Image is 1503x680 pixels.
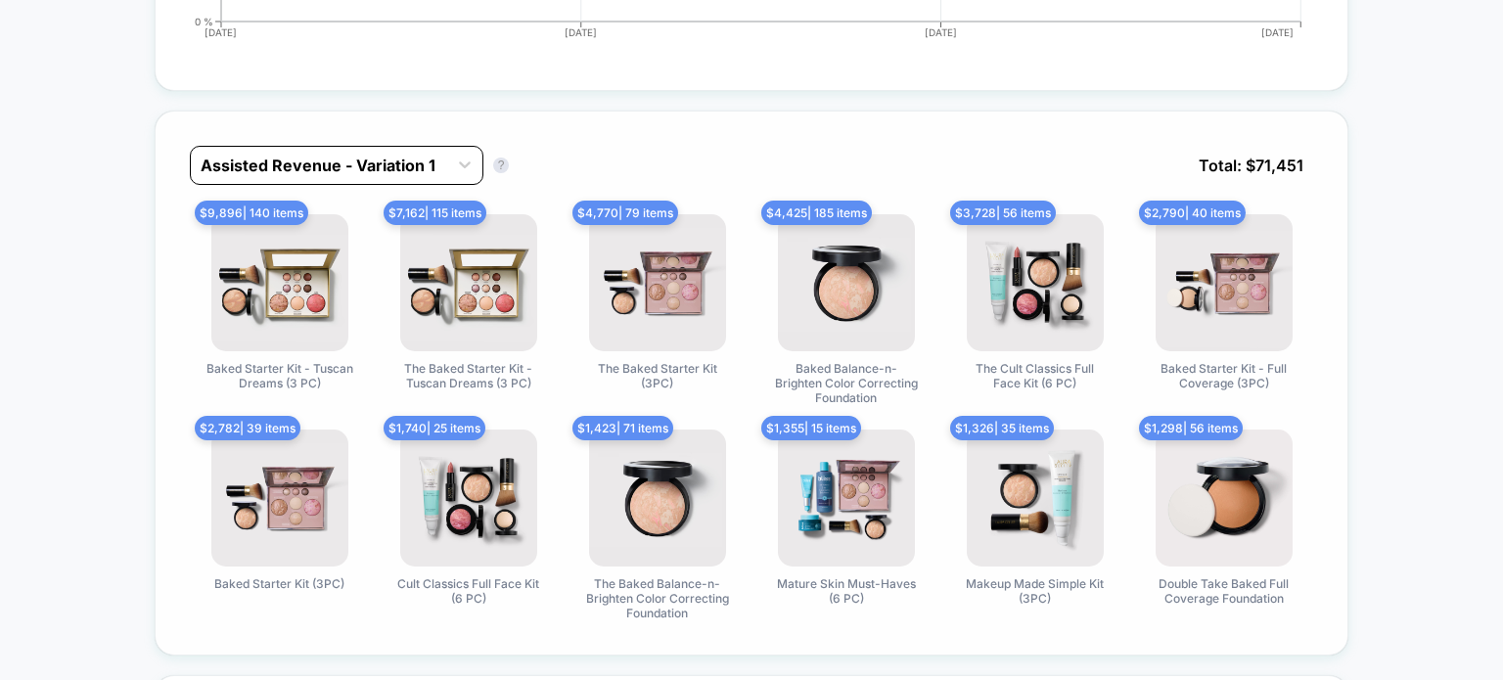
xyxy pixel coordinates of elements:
[400,430,537,567] img: Cult Classics Full Face Kit (6 PC)
[773,576,920,606] span: Mature Skin Must-Haves (6 PC)
[761,201,872,225] span: $ 4,425 | 185 items
[967,214,1104,351] img: The Cult Classics Full Face Kit (6 PC)
[950,201,1056,225] span: $ 3,728 | 56 items
[384,201,486,225] span: $ 7,162 | 115 items
[195,15,213,26] tspan: 0 %
[950,416,1054,440] span: $ 1,326 | 35 items
[572,416,673,440] span: $ 1,423 | 71 items
[384,416,485,440] span: $ 1,740 | 25 items
[205,26,238,38] tspan: [DATE]
[925,26,957,38] tspan: [DATE]
[566,26,598,38] tspan: [DATE]
[1156,214,1293,351] img: Baked Starter Kit - Full Coverage (3PC)
[214,576,344,591] span: Baked Starter Kit (3PC)
[211,430,348,567] img: Baked Starter Kit (3PC)
[395,361,542,390] span: The Baked Starter Kit - Tuscan Dreams (3 PC)
[1151,361,1298,390] span: Baked Starter Kit - Full Coverage (3PC)
[1151,576,1298,606] span: Double Take Baked Full Coverage Foundation
[395,576,542,606] span: Cult Classics Full Face Kit (6 PC)
[761,416,861,440] span: $ 1,355 | 15 items
[962,361,1109,390] span: The Cult Classics Full Face Kit (6 PC)
[778,214,915,351] img: Baked Balance-n-Brighten Color Correcting Foundation
[1189,146,1313,185] span: Total: $ 71,451
[1139,201,1246,225] span: $ 2,790 | 40 items
[584,361,731,390] span: The Baked Starter Kit (3PC)
[773,361,920,405] span: Baked Balance-n-Brighten Color Correcting Foundation
[1261,26,1294,38] tspan: [DATE]
[589,430,726,567] img: The Baked Balance-n-Brighten Color Correcting Foundation
[195,416,300,440] span: $ 2,782 | 39 items
[589,214,726,351] img: The Baked Starter Kit (3PC)
[195,201,308,225] span: $ 9,896 | 140 items
[584,576,731,620] span: The Baked Balance-n-Brighten Color Correcting Foundation
[967,430,1104,567] img: Makeup Made Simple Kit (3PC)
[962,576,1109,606] span: Makeup Made Simple Kit (3PC)
[1156,430,1293,567] img: Double Take Baked Full Coverage Foundation
[1139,416,1243,440] span: $ 1,298 | 56 items
[211,214,348,351] img: Baked Starter Kit - Tuscan Dreams (3 PC)
[778,430,915,567] img: Mature Skin Must-Haves (6 PC)
[206,361,353,390] span: Baked Starter Kit - Tuscan Dreams (3 PC)
[493,158,509,173] button: ?
[572,201,678,225] span: $ 4,770 | 79 items
[400,214,537,351] img: The Baked Starter Kit - Tuscan Dreams (3 PC)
